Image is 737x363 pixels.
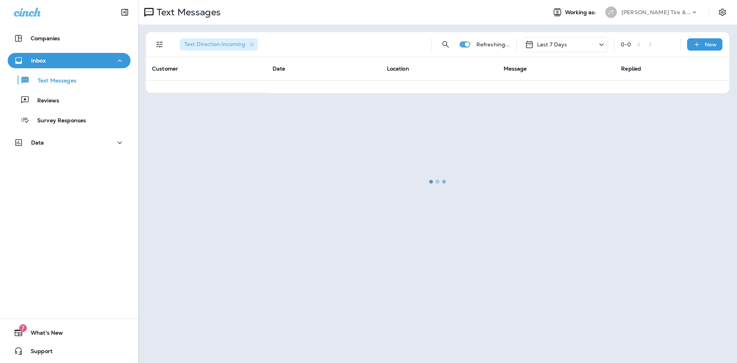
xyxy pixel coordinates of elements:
p: Reviews [30,97,59,105]
span: Support [23,348,53,357]
p: New [705,41,717,48]
p: Inbox [31,57,46,64]
button: Collapse Sidebar [114,5,136,20]
button: Data [8,135,131,150]
button: Reviews [8,92,131,108]
button: Text Messages [8,72,131,88]
p: Data [31,140,44,146]
p: Companies [31,35,60,41]
span: 7 [19,324,27,332]
span: What's New [23,330,63,339]
button: Support [8,343,131,359]
button: Survey Responses [8,112,131,128]
p: Survey Responses [30,117,86,125]
p: Text Messages [30,77,76,85]
button: 7What's New [8,325,131,340]
button: Inbox [8,53,131,68]
button: Companies [8,31,131,46]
